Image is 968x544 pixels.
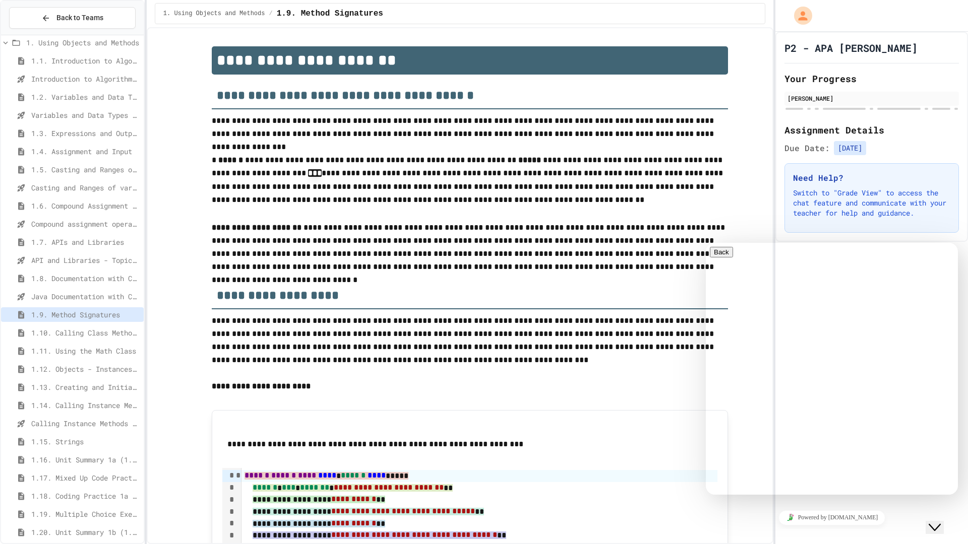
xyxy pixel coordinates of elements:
span: Due Date: [784,142,830,154]
span: 1.16. Unit Summary 1a (1.1-1.6) [31,454,140,465]
iframe: chat widget [926,504,958,534]
span: 1.9. Method Signatures [277,8,383,20]
span: Java Documentation with Comments - Topic 1.8 [31,291,140,302]
span: 1.1. Introduction to Algorithms, Programming, and Compilers [31,55,140,66]
span: 1.9. Method Signatures [31,309,140,320]
span: 1.6. Compound Assignment Operators [31,200,140,211]
span: 1.12. Objects - Instances of Classes [31,364,140,374]
h3: Need Help? [793,172,950,184]
span: 1. Using Objects and Methods [26,37,140,48]
span: 1.10. Calling Class Methods [31,327,140,338]
span: 1.7. APIs and Libraries [31,237,140,247]
span: / [269,10,272,18]
div: [PERSON_NAME] [788,94,956,103]
span: Calling Instance Methods - Topic 1.14 [31,418,140,429]
iframe: chat widget [706,243,958,495]
div: My Account [783,4,815,27]
span: 1.19. Multiple Choice Exercises for Unit 1a (1.1-1.6) [31,509,140,519]
span: 1.5. Casting and Ranges of Values [31,164,140,175]
span: 1. Using Objects and Methods [163,10,265,18]
span: 1.11. Using the Math Class [31,346,140,356]
span: Casting and Ranges of variables - Quiz [31,182,140,193]
p: Switch to "Grade View" to access the chat feature and communicate with your teacher for help and ... [793,188,950,218]
span: Introduction to Algorithms, Programming, and Compilers [31,74,140,84]
span: 1.17. Mixed Up Code Practice 1.1-1.6 [31,472,140,483]
span: 1.15. Strings [31,436,140,447]
span: Back to Teams [56,13,103,23]
span: 1.3. Expressions and Output [New] [31,128,140,139]
span: 1.20. Unit Summary 1b (1.7-1.15) [31,527,140,537]
button: Back to Teams [9,7,136,29]
iframe: chat widget [706,506,958,529]
h2: Your Progress [784,72,959,86]
h2: Assignment Details [784,123,959,137]
span: 1.18. Coding Practice 1a (1.1-1.6) [31,491,140,501]
span: 1.4. Assignment and Input [31,146,140,157]
span: Compound assignment operators - Quiz [31,219,140,229]
span: [DATE] [834,141,866,155]
span: API and Libraries - Topic 1.7 [31,255,140,265]
span: 1.13. Creating and Initializing Objects: Constructors [31,382,140,392]
span: 1.8. Documentation with Comments and Preconditions [31,273,140,284]
span: 1.2. Variables and Data Types [31,92,140,102]
span: Variables and Data Types - Quiz [31,110,140,120]
h1: P2 - APA [PERSON_NAME] [784,41,918,55]
span: 1.14. Calling Instance Methods [31,400,140,411]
